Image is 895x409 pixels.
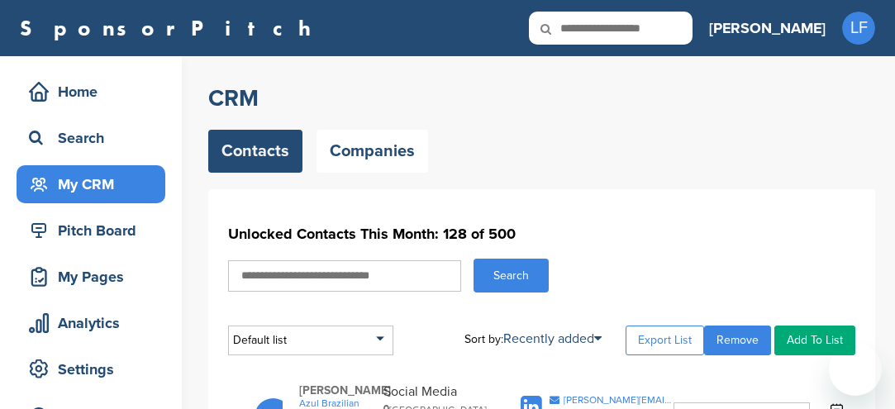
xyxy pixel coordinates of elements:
[25,216,165,245] div: Pitch Board
[464,332,602,345] div: Sort by:
[709,17,826,40] h3: [PERSON_NAME]
[564,395,674,405] div: [PERSON_NAME][EMAIL_ADDRESS][PERSON_NAME][DOMAIN_NAME]
[626,326,704,355] a: Export List
[25,169,165,199] div: My CRM
[228,219,855,249] h1: Unlocked Contacts This Month: 128 of 500
[20,17,321,39] a: SponsorPitch
[704,326,771,355] a: Remove
[503,331,602,347] a: Recently added
[474,259,549,292] button: Search
[317,130,428,173] a: Companies
[25,123,165,153] div: Search
[17,212,165,250] a: Pitch Board
[17,119,165,157] a: Search
[208,83,875,113] h2: CRM
[17,165,165,203] a: My CRM
[208,130,302,173] a: Contacts
[228,326,393,355] div: Default list
[25,262,165,292] div: My Pages
[17,304,165,342] a: Analytics
[709,10,826,46] a: [PERSON_NAME]
[17,73,165,111] a: Home
[842,12,875,45] span: LF
[299,383,375,397] span: [PERSON_NAME]
[17,350,165,388] a: Settings
[17,258,165,296] a: My Pages
[25,77,165,107] div: Home
[25,308,165,338] div: Analytics
[774,326,855,355] a: Add To List
[829,343,882,396] iframe: Button to launch messaging window
[25,354,165,384] div: Settings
